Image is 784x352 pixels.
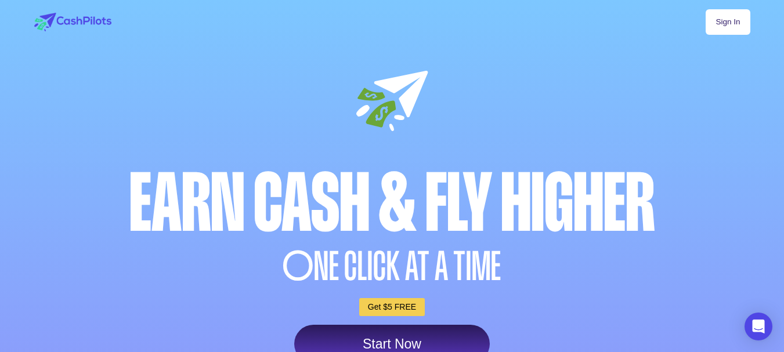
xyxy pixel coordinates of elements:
[283,246,314,286] span: O
[31,163,753,244] div: Earn Cash & Fly higher
[359,298,425,316] a: Get $5 FREE
[34,13,111,31] img: logo
[31,246,753,286] div: NE CLICK AT A TIME
[706,9,750,35] a: Sign In
[745,313,772,340] div: Open Intercom Messenger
